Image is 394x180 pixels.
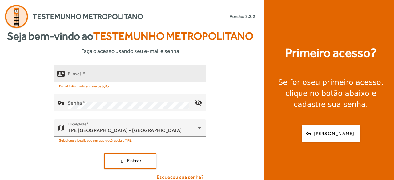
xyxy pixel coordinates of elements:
mat-label: Senha [68,100,82,106]
mat-icon: contact_mail [57,70,65,77]
span: Testemunho Metropolitano [93,30,253,42]
img: Logo Agenda [5,5,28,28]
div: Se for o , clique no botão abaixo e cadastre sua senha. [271,77,390,110]
mat-label: Localidade [68,122,86,126]
strong: Seja bem-vindo ao [7,28,253,44]
span: Faça o acesso usando seu e-mail e senha [81,47,179,55]
mat-icon: vpn_key [57,99,65,106]
span: Testemunho Metropolitano [33,11,143,22]
button: [PERSON_NAME] [302,125,360,142]
span: [PERSON_NAME] [314,130,354,137]
small: Versão: 2.2.2 [230,13,255,20]
mat-icon: map [57,124,65,132]
mat-icon: visibility_off [191,95,206,110]
mat-label: E-mail [68,70,82,76]
mat-hint: E-mail informado em sua petição. [59,82,110,89]
strong: seu primeiro acesso [307,78,381,87]
span: TPE [GEOGRAPHIC_DATA] - [GEOGRAPHIC_DATA] [68,127,182,133]
span: Entrar [127,157,142,164]
button: Entrar [104,153,156,169]
strong: Primeiro acesso? [285,44,376,62]
mat-hint: Selecione a localidade em que você apoia o TPE. [59,137,132,143]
